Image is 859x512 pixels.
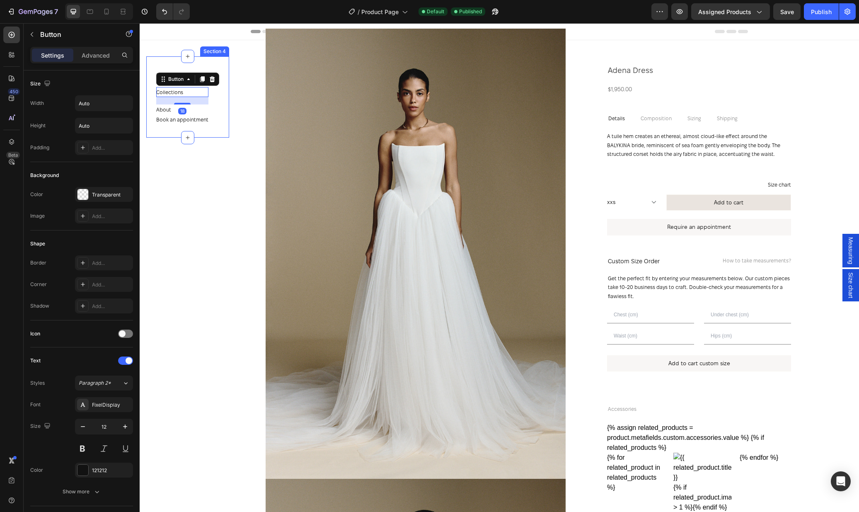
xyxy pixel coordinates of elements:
iframe: Design area [140,23,859,512]
button: <p>Size chart</p> [628,157,651,166]
a: About [17,82,31,91]
button: Show more [30,484,133,499]
div: Styles [30,379,45,387]
div: {% assign related_products = product.metafields.custom.accessories.value %} {% if related_product... [467,400,651,506]
p: Accessories [468,381,651,391]
button: Assigned Products [691,3,770,20]
div: Corner [30,281,47,288]
p: Sizing [548,93,561,97]
p: Button [40,29,111,39]
a: Collections [17,47,44,56]
p: Shipping [577,93,598,97]
div: Add... [92,303,131,310]
div: Color [30,466,43,474]
div: Show more [63,488,101,496]
p: Require an appointment [527,199,591,209]
div: Publish [811,7,832,16]
div: 450 [8,88,20,95]
span: Product Page [361,7,399,16]
span: Default [427,8,444,15]
div: Add to cart custom size [529,335,590,345]
input: Chest (cm) [467,284,554,300]
div: Add to cart [574,175,604,184]
p: Details [469,93,485,97]
div: Size [30,421,52,432]
p: Size chart [628,157,651,166]
button: Publish [804,3,839,20]
h1: adena dress [467,41,651,53]
span: Measuring [707,214,715,241]
div: Color [30,191,43,198]
div: 121212 [92,467,131,474]
div: Padding [30,144,49,151]
span: Paragraph 2* [79,379,111,387]
div: Section 4 [62,24,88,32]
p: Custom Size Order [468,233,554,243]
button: Paragraph 2* [75,376,133,391]
span: Assigned Products [698,7,751,16]
div: Border [30,259,46,267]
div: Icon [30,330,40,337]
input: Waist (cm) [467,305,554,321]
a: Require an appointment [467,196,651,212]
input: Auto [75,96,133,111]
button: 7 [3,3,62,20]
div: Open Intercom Messenger [831,471,851,491]
div: Width [30,99,44,107]
span: A tulle hem creates an ethereal, almost cloud-like effect around the BALYKINA bride, reminiscent ... [467,110,642,133]
button: Add to cart [527,171,651,187]
div: Add... [92,213,131,220]
div: Background [30,172,59,179]
a: Collections [17,65,44,74]
input: Under chest (cm) [564,284,651,300]
div: $1,950.00 [467,62,493,70]
input: Auto [75,118,133,133]
div: Image [30,212,45,220]
div: Shape [30,240,45,248]
button: Add to cart custom size [467,332,651,348]
div: Font [30,401,41,408]
div: Transparent [92,191,131,199]
div: Button [27,52,46,60]
div: Height [30,122,46,129]
div: Shadow [30,302,49,310]
span: Published [459,8,482,15]
div: Text [30,357,41,364]
p: 7 [54,7,58,17]
div: Beta [6,152,20,158]
p: Settings [41,51,64,60]
span: / [358,7,360,16]
span: Size chart [707,249,715,275]
a: Book an appointment [17,92,69,101]
button: Save [773,3,801,20]
p: How to take measurements? [583,233,651,242]
input: Hips (cm) [564,305,651,321]
p: Get the perfect fit by entering your measurements below. Our custom pieces take 10-20 business da... [468,251,651,278]
div: Add... [92,281,131,289]
div: Add... [92,144,131,152]
p: Advanced [82,51,110,60]
div: 18 [39,85,47,91]
div: Add... [92,260,131,267]
div: Undo/Redo [156,3,190,20]
span: Save [780,8,794,15]
button: <p>How to take measurements?</p> [583,233,651,242]
p: Composition [501,93,532,97]
div: Size [30,78,52,90]
div: {% if related_product.images.size > 1 %} {% endif %} [534,429,592,489]
img: {{ related_product.title }} [534,429,592,459]
div: {% for related_product in related_products %} {% endfor %} [467,429,651,496]
div: FixelDisplay [92,401,131,409]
